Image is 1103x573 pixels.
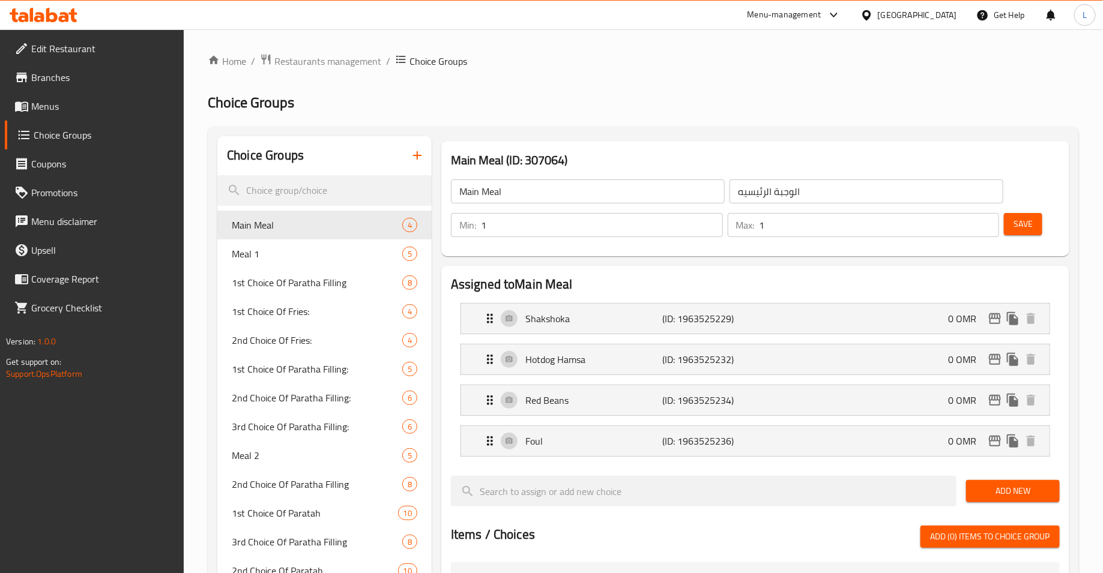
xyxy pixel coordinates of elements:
[208,89,294,116] span: Choice Groups
[451,476,956,506] input: search
[930,529,1050,544] span: Add (0) items to choice group
[217,412,432,441] div: 3rd Choice Of Paratha Filling:6
[386,54,390,68] li: /
[274,54,381,68] span: Restaurants management
[217,326,432,355] div: 2nd Choice Of Fries:4
[403,277,417,289] span: 8
[217,355,432,383] div: 1st Choice Of Paratha Filling:5
[461,304,1050,334] div: Expand
[748,8,821,22] div: Menu-management
[5,34,184,63] a: Edit Restaurant
[948,311,986,326] p: 0 OMR
[6,354,61,370] span: Get support on:
[402,535,417,549] div: Choices
[451,421,1060,461] li: Expand
[409,54,467,68] span: Choice Groups
[966,480,1060,502] button: Add New
[217,268,432,297] div: 1st Choice Of Paratha Filling8
[217,470,432,499] div: 2nd Choice Of Paratha Filling8
[948,434,986,448] p: 0 OMR
[461,385,1050,415] div: Expand
[217,383,432,412] div: 2nd Choice Of Paratha Filling:6
[1022,432,1040,450] button: delete
[251,54,255,68] li: /
[403,220,417,231] span: 4
[208,53,1079,69] nav: breadcrumb
[1022,391,1040,409] button: delete
[402,247,417,261] div: Choices
[1004,432,1022,450] button: duplicate
[403,364,417,375] span: 5
[232,535,402,549] span: 3rd Choice Of Paratha Filling
[232,506,397,520] span: 1st Choice Of Paratah
[948,352,986,367] p: 0 OMR
[6,334,35,349] span: Version:
[232,304,402,319] span: 1st Choice Of Fries:
[403,248,417,260] span: 5
[232,391,402,405] span: 2nd Choice Of Paratha Filling:
[232,247,402,261] span: Meal 1
[1004,350,1022,368] button: duplicate
[1004,310,1022,328] button: duplicate
[402,275,417,290] div: Choices
[5,293,184,322] a: Grocery Checklist
[232,333,402,347] span: 2nd Choice Of Fries:
[402,448,417,463] div: Choices
[663,311,755,326] p: (ID: 1963525229)
[663,393,755,407] p: (ID: 1963525234)
[403,335,417,346] span: 4
[31,185,175,200] span: Promotions
[232,448,402,463] span: Meal 2
[217,441,432,470] div: Meal 25
[31,70,175,85] span: Branches
[31,214,175,229] span: Menu disclaimer
[5,265,184,293] a: Coverage Report
[402,477,417,491] div: Choices
[31,41,175,56] span: Edit Restaurant
[986,310,1004,328] button: edit
[403,392,417,404] span: 6
[525,393,663,407] p: Red Beans
[461,426,1050,456] div: Expand
[525,352,663,367] p: Hotdog Hamsa
[5,178,184,207] a: Promotions
[986,432,1004,450] button: edit
[976,484,1050,499] span: Add New
[878,8,957,22] div: [GEOGRAPHIC_DATA]
[217,527,432,556] div: 3rd Choice Of Paratha Filling8
[451,151,1060,170] h3: Main Meal (ID: 307064)
[451,339,1060,380] li: Expand
[459,218,476,232] p: Min:
[402,333,417,347] div: Choices
[31,301,175,315] span: Grocery Checklist
[402,362,417,376] div: Choices
[232,362,402,376] span: 1st Choice Of Paratha Filling:
[948,393,986,407] p: 0 OMR
[31,99,175,113] span: Menus
[217,211,432,239] div: Main Meal4
[5,207,184,236] a: Menu disclaimer
[217,175,432,206] input: search
[525,434,663,448] p: Foul
[403,536,417,548] span: 8
[398,506,417,520] div: Choices
[402,391,417,405] div: Choices
[6,366,82,382] a: Support.OpsPlatform
[232,275,402,290] span: 1st Choice Of Paratha Filling
[232,218,402,232] span: Main Meal
[451,380,1060,421] li: Expand
[227,146,304,164] h2: Choice Groups
[525,311,663,326] p: Shakshoka
[403,450,417,461] span: 5
[5,121,184,149] a: Choice Groups
[31,243,175,257] span: Upsell
[451,275,1060,293] h2: Assigned to Main Meal
[451,298,1060,339] li: Expand
[5,149,184,178] a: Coupons
[403,479,417,490] span: 8
[402,218,417,232] div: Choices
[1022,350,1040,368] button: delete
[31,272,175,286] span: Coverage Report
[663,434,755,448] p: (ID: 1963525236)
[1004,391,1022,409] button: duplicate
